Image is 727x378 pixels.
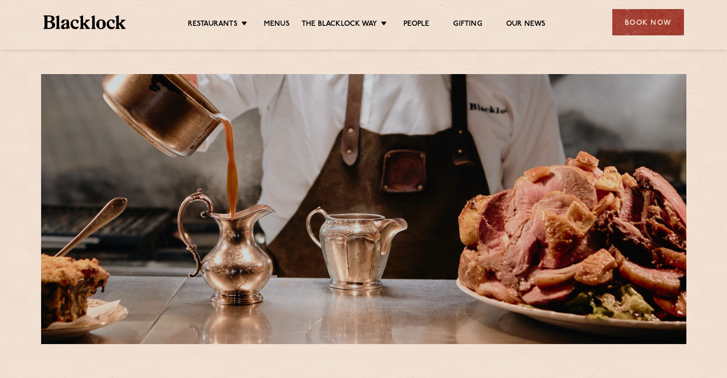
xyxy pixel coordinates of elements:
[188,20,238,30] a: Restaurants
[264,20,290,30] a: Menus
[302,20,377,30] a: The Blacklock Way
[43,15,126,29] img: BL_Textured_Logo-footer-cropped.svg
[453,20,482,30] a: Gifting
[506,20,546,30] a: Our News
[612,9,684,35] div: Book Now
[403,20,429,30] a: People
